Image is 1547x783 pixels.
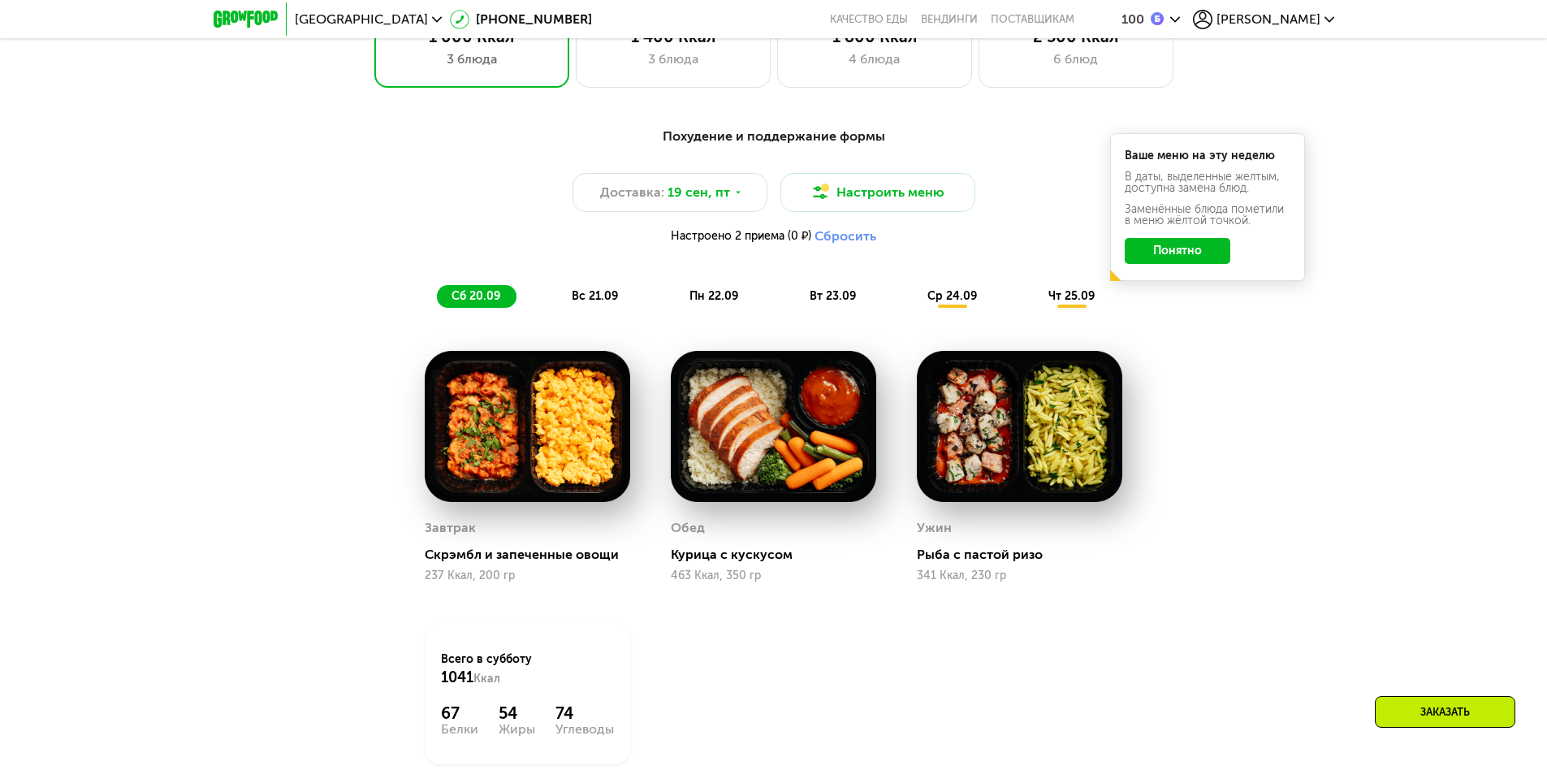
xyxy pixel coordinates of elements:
[917,516,952,540] div: Ужин
[780,173,975,212] button: Настроить меню
[441,723,478,736] div: Белки
[830,13,908,26] a: Качество еды
[1125,150,1290,162] div: Ваше меню на эту неделю
[810,289,856,303] span: вт 23.09
[425,547,643,563] div: Скрэмбл и запеченные овощи
[295,13,428,26] span: [GEOGRAPHIC_DATA]
[1125,204,1290,227] div: Заменённые блюда пометили в меню жёлтой точкой.
[671,231,811,242] span: Настроено 2 приема (0 ₽)
[441,668,473,686] span: 1041
[1216,13,1320,26] span: [PERSON_NAME]
[425,569,630,582] div: 237 Ккал, 200 гр
[996,50,1156,69] div: 6 блюд
[1375,696,1515,728] div: Заказать
[555,703,614,723] div: 74
[555,723,614,736] div: Углеводы
[441,651,614,687] div: Всего в субботу
[671,516,705,540] div: Обед
[441,703,478,723] div: 67
[473,672,500,686] span: Ккал
[927,289,977,303] span: ср 24.09
[668,183,730,202] span: 19 сен, пт
[450,10,592,29] a: [PHONE_NUMBER]
[815,228,876,244] button: Сбросить
[1048,289,1095,303] span: чт 25.09
[452,289,500,303] span: сб 20.09
[1125,238,1230,264] button: Понятно
[593,50,754,69] div: 3 блюда
[293,127,1255,147] div: Похудение и поддержание формы
[917,569,1122,582] div: 341 Ккал, 230 гр
[917,547,1135,563] div: Рыба с пастой ризо
[671,547,889,563] div: Курица с кускусом
[689,289,738,303] span: пн 22.09
[794,50,955,69] div: 4 блюда
[1121,13,1144,26] div: 100
[671,569,876,582] div: 463 Ккал, 350 гр
[572,289,618,303] span: вс 21.09
[425,516,476,540] div: Завтрак
[1125,171,1290,194] div: В даты, выделенные желтым, доступна замена блюд.
[499,723,535,736] div: Жиры
[499,703,535,723] div: 54
[921,13,978,26] a: Вендинги
[991,13,1074,26] div: поставщикам
[600,183,664,202] span: Доставка:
